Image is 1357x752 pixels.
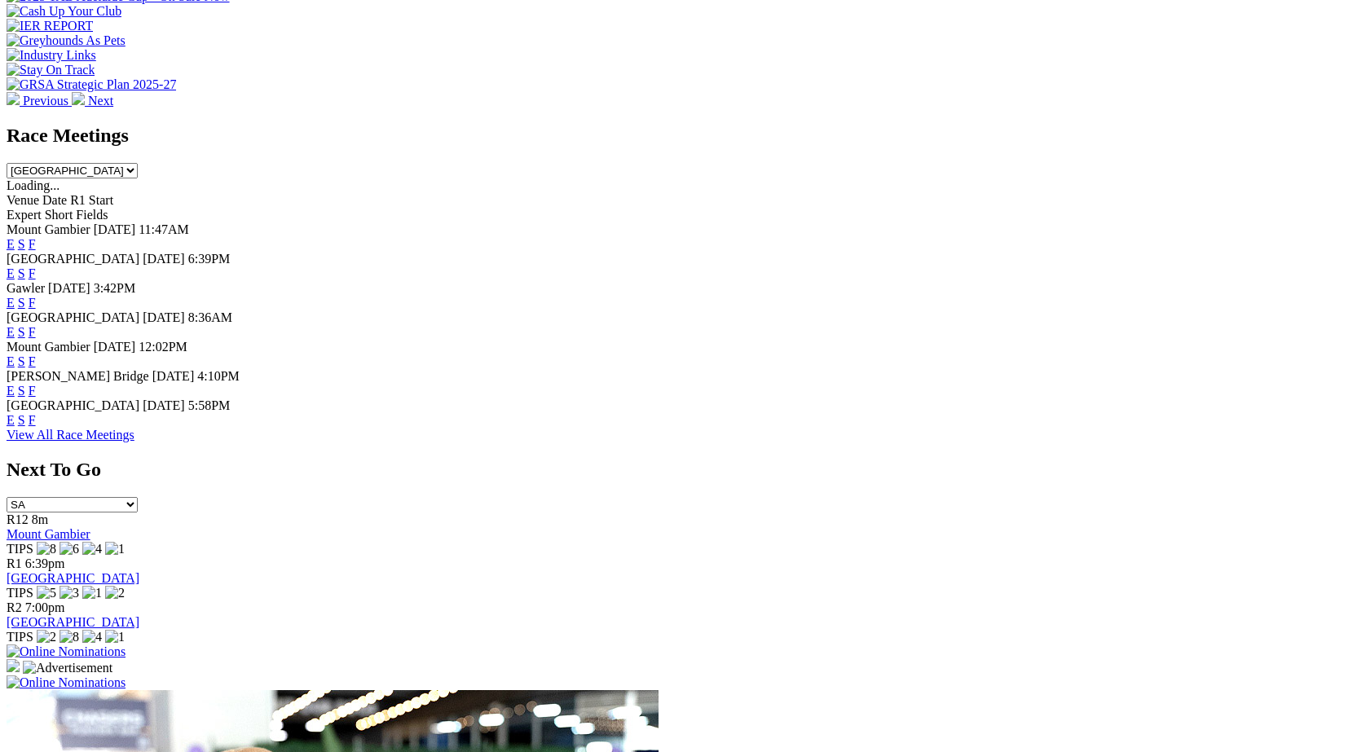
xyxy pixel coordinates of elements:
a: E [7,325,15,339]
span: Mount Gambier [7,340,90,354]
span: TIPS [7,630,33,644]
img: 1 [105,542,125,556]
img: 1 [105,630,125,644]
span: 3:42PM [94,281,136,295]
a: F [29,266,36,280]
span: Short [45,208,73,222]
span: 6:39PM [188,252,231,266]
img: 1 [82,586,102,600]
span: [DATE] [152,369,195,383]
span: 6:39pm [25,556,65,570]
a: Previous [7,94,72,108]
span: [DATE] [143,310,185,324]
img: chevron-right-pager-white.svg [72,92,85,105]
span: Loading... [7,178,59,192]
a: S [18,354,25,368]
img: 8 [59,630,79,644]
img: IER REPORT [7,19,93,33]
span: Fields [76,208,108,222]
span: [PERSON_NAME] Bridge [7,369,149,383]
h2: Race Meetings [7,125,1350,147]
span: [DATE] [94,340,136,354]
img: Online Nominations [7,644,126,659]
a: Mount Gambier [7,527,90,541]
a: S [18,296,25,310]
span: [GEOGRAPHIC_DATA] [7,252,139,266]
span: [GEOGRAPHIC_DATA] [7,398,139,412]
span: R1 [7,556,22,570]
a: S [18,266,25,280]
span: 8:36AM [188,310,232,324]
span: R1 Start [70,193,113,207]
a: Next [72,94,113,108]
span: Venue [7,193,39,207]
span: [DATE] [94,222,136,236]
span: 5:58PM [188,398,231,412]
h2: Next To Go [7,459,1350,481]
a: F [29,237,36,251]
span: [DATE] [143,398,185,412]
a: E [7,266,15,280]
a: View All Race Meetings [7,428,134,442]
a: S [18,237,25,251]
span: [DATE] [48,281,90,295]
img: Online Nominations [7,675,126,690]
img: Industry Links [7,48,96,63]
img: 6 [59,542,79,556]
img: 15187_Greyhounds_GreysPlayCentral_Resize_SA_WebsiteBanner_300x115_2025.jpg [7,659,20,672]
span: Expert [7,208,42,222]
img: GRSA Strategic Plan 2025-27 [7,77,176,92]
a: F [29,384,36,398]
span: [GEOGRAPHIC_DATA] [7,310,139,324]
span: Mount Gambier [7,222,90,236]
span: Next [88,94,113,108]
img: Advertisement [23,661,112,675]
span: TIPS [7,586,33,600]
img: 4 [82,542,102,556]
span: 8m [32,512,48,526]
img: 5 [37,586,56,600]
img: Cash Up Your Club [7,4,121,19]
img: chevron-left-pager-white.svg [7,92,20,105]
a: E [7,354,15,368]
img: 2 [37,630,56,644]
img: 2 [105,586,125,600]
span: [DATE] [143,252,185,266]
span: Previous [23,94,68,108]
span: 11:47AM [139,222,189,236]
a: S [18,384,25,398]
a: F [29,413,36,427]
span: Gawler [7,281,45,295]
a: F [29,296,36,310]
a: E [7,413,15,427]
span: TIPS [7,542,33,556]
img: 4 [82,630,102,644]
a: S [18,413,25,427]
span: R2 [7,600,22,614]
img: 3 [59,586,79,600]
a: [GEOGRAPHIC_DATA] [7,571,139,585]
a: S [18,325,25,339]
img: Greyhounds As Pets [7,33,126,48]
span: R12 [7,512,29,526]
a: F [29,325,36,339]
a: E [7,296,15,310]
img: 8 [37,542,56,556]
a: [GEOGRAPHIC_DATA] [7,615,139,629]
a: E [7,384,15,398]
a: E [7,237,15,251]
img: Stay On Track [7,63,95,77]
a: F [29,354,36,368]
span: 7:00pm [25,600,65,614]
span: Date [42,193,67,207]
span: 4:10PM [197,369,240,383]
span: 12:02PM [139,340,187,354]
